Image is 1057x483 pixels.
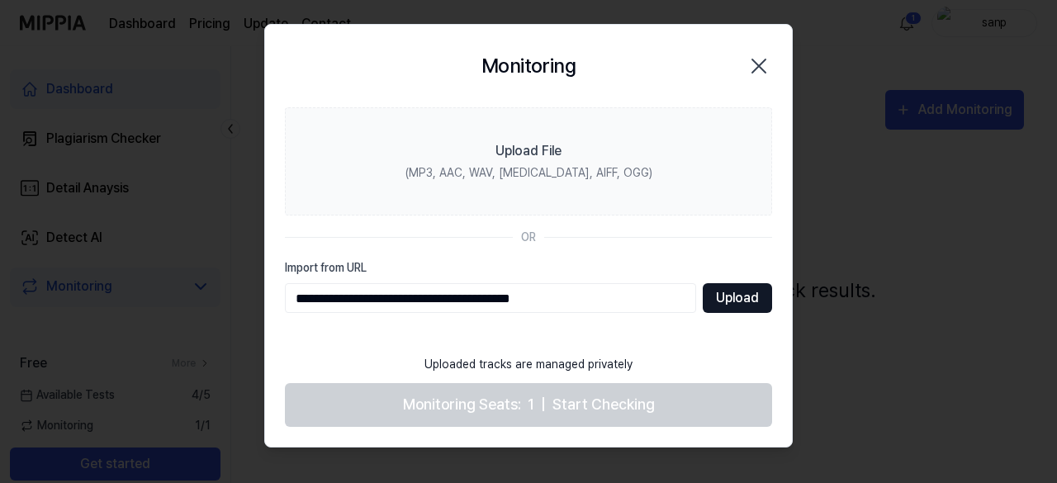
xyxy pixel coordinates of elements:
div: Upload File [495,141,562,161]
button: Upload [703,283,772,313]
h2: Monitoring [481,51,576,81]
div: (MP3, AAC, WAV, [MEDICAL_DATA], AIFF, OGG) [405,164,652,182]
div: OR [521,229,536,246]
label: Import from URL [285,259,772,277]
div: Uploaded tracks are managed privately [415,346,642,383]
